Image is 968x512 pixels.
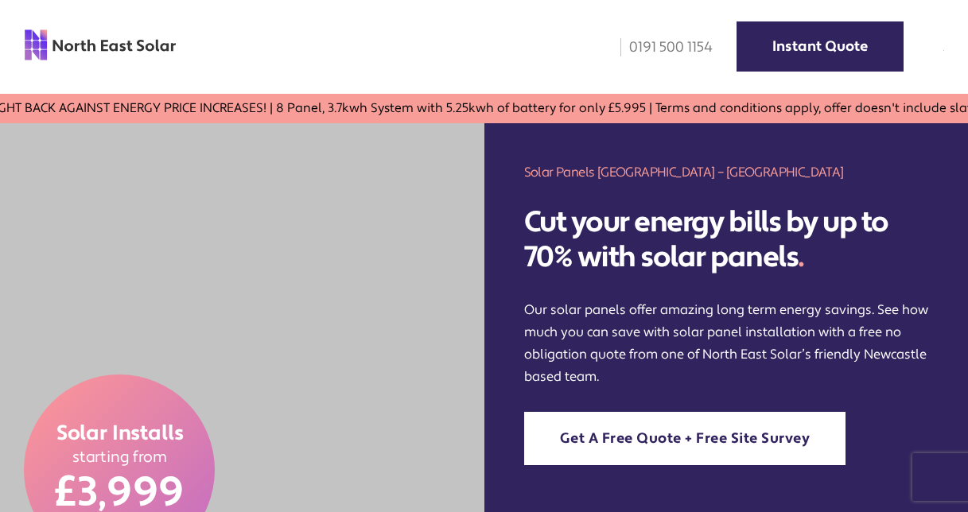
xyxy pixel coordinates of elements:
a: Get A Free Quote + Free Site Survey [524,412,846,465]
a: Instant Quote [737,21,904,72]
span: starting from [72,447,167,467]
h1: Solar Panels [GEOGRAPHIC_DATA] – [GEOGRAPHIC_DATA] [524,163,929,181]
h2: Cut your energy bills by up to 70% with solar panels [524,205,929,275]
span: . [798,239,804,276]
span: Solar Installs [56,421,183,448]
a: 0191 500 1154 [609,38,713,56]
p: Our solar panels offer amazing long term energy savings. See how much you can save with solar pan... [524,299,929,388]
img: north east solar logo [24,29,177,61]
